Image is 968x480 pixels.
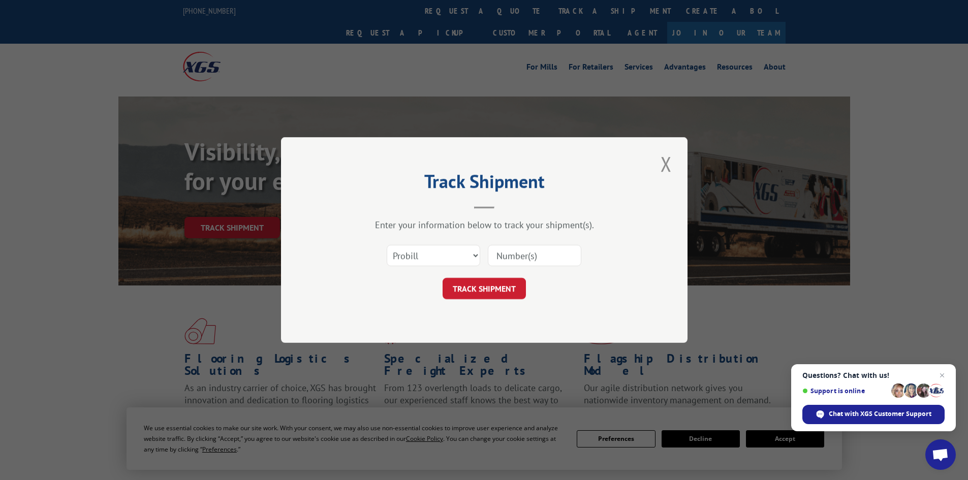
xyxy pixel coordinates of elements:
[488,245,581,266] input: Number(s)
[802,387,888,395] span: Support is online
[829,409,931,419] span: Chat with XGS Customer Support
[802,405,945,424] span: Chat with XGS Customer Support
[443,278,526,299] button: TRACK SHIPMENT
[332,174,637,194] h2: Track Shipment
[802,371,945,379] span: Questions? Chat with us!
[925,439,956,470] a: Open chat
[332,219,637,231] div: Enter your information below to track your shipment(s).
[658,150,675,178] button: Close modal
